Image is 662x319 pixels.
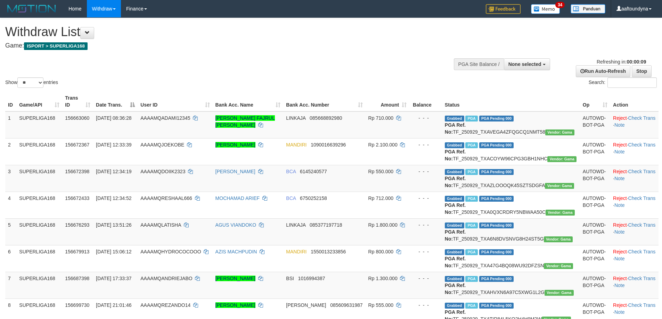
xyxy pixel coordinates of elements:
[65,195,89,201] span: 156672433
[368,195,393,201] span: Rp 712.000
[300,169,327,174] span: Copy 6145240577 to clipboard
[412,302,439,309] div: - - -
[610,138,659,165] td: · ·
[580,272,610,299] td: AUTOWD-BOT-PGA
[412,115,439,121] div: - - -
[632,65,652,77] a: Stop
[215,169,255,174] a: [PERSON_NAME]
[65,249,89,254] span: 156679913
[5,138,16,165] td: 2
[504,58,550,70] button: None selected
[442,138,580,165] td: TF_250929_TXACOYW96CPG3GBH1NHC
[442,218,580,245] td: TF_250929_TXA6N8DVSNVG8H24ST5G
[531,4,560,14] img: Button%20Memo.svg
[613,115,627,121] a: Reject
[215,195,260,201] a: MOCHAMAD ARIEF
[613,222,627,228] a: Reject
[16,111,62,138] td: SUPERLIGA168
[96,222,131,228] span: [DATE] 13:51:26
[368,169,393,174] span: Rp 550.000
[627,59,646,65] strong: 00:00:09
[5,42,434,49] h4: Game:
[555,2,565,8] span: 34
[96,276,131,281] span: [DATE] 17:33:37
[442,245,580,272] td: TF_250929_TXA47G4BQ08WU92DFZSN
[65,276,89,281] span: 156687398
[140,302,190,308] span: AAAAMQREZANDO14
[368,115,393,121] span: Rp 710.000
[465,276,477,282] span: Marked by aafsoycanthlai
[286,142,307,148] span: MANDIRI
[610,92,659,111] th: Action
[65,302,89,308] span: 156699730
[628,276,656,281] a: Check Trans
[614,256,625,261] a: Note
[16,272,62,299] td: SUPERLIGA168
[445,142,464,148] span: Grabbed
[65,142,89,148] span: 156672367
[465,249,477,255] span: Marked by aafsengchandara
[454,58,504,70] div: PGA Site Balance /
[5,165,16,192] td: 3
[445,149,466,161] b: PGA Ref. No:
[628,222,656,228] a: Check Trans
[508,61,541,67] span: None selected
[546,210,575,216] span: Vendor URL: https://trx31.1velocity.biz
[286,115,305,121] span: LINKAJA
[215,222,256,228] a: AGUS VIANDOKO
[5,77,58,88] label: Show entries
[607,77,657,88] input: Search:
[286,169,296,174] span: BCA
[628,249,656,254] a: Check Trans
[613,302,627,308] a: Reject
[445,196,464,202] span: Grabbed
[614,122,625,128] a: Note
[16,165,62,192] td: SUPERLIGA168
[213,92,284,111] th: Bank Acc. Name: activate to sort column ascending
[597,59,646,65] span: Refreshing in:
[298,276,325,281] span: Copy 1016994387 to clipboard
[614,149,625,154] a: Note
[368,302,393,308] span: Rp 555.000
[16,192,62,218] td: SUPERLIGA168
[628,302,656,308] a: Check Trans
[286,249,307,254] span: MANDIRI
[5,92,16,111] th: ID
[613,276,627,281] a: Reject
[479,116,514,121] span: PGA Pending
[465,196,477,202] span: Marked by aafsoycanthlai
[545,290,574,296] span: Vendor URL: https://trx31.1velocity.biz
[5,272,16,299] td: 7
[215,276,255,281] a: [PERSON_NAME]
[442,272,580,299] td: TF_250929_TXAHVXN6A97C5XWG1L2G
[215,249,257,254] a: AZIS MACHPUDIN
[479,196,514,202] span: PGA Pending
[5,245,16,272] td: 6
[93,92,138,111] th: Date Trans.: activate to sort column descending
[445,116,464,121] span: Grabbed
[547,156,577,162] span: Vendor URL: https://trx31.1velocity.biz
[465,303,477,309] span: Marked by aafchhiseyha
[96,249,131,254] span: [DATE] 15:06:12
[5,192,16,218] td: 4
[445,283,466,295] b: PGA Ref. No:
[310,222,342,228] span: Copy 085377197718 to clipboard
[628,195,656,201] a: Check Trans
[479,169,514,175] span: PGA Pending
[610,192,659,218] td: · ·
[412,141,439,148] div: - - -
[445,303,464,309] span: Grabbed
[445,176,466,188] b: PGA Ref. No:
[286,195,296,201] span: BCA
[613,249,627,254] a: Reject
[580,92,610,111] th: Op: activate to sort column ascending
[330,302,362,308] span: Copy 085609631987 to clipboard
[465,142,477,148] span: Marked by aafsengchandara
[215,142,255,148] a: [PERSON_NAME]
[580,111,610,138] td: AUTOWD-BOT-PGA
[614,229,625,235] a: Note
[614,202,625,208] a: Note
[610,111,659,138] td: · ·
[614,309,625,315] a: Note
[479,276,514,282] span: PGA Pending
